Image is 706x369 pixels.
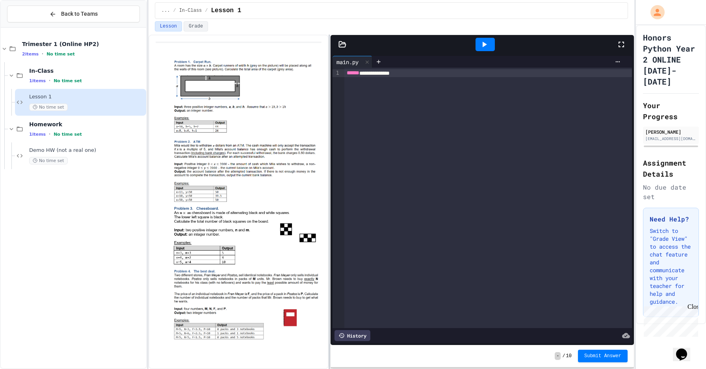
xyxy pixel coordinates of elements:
span: / [173,7,176,14]
h1: Honors Python Year 2 ONLINE [DATE]-[DATE] [643,32,699,87]
span: In-Class [29,67,145,74]
span: 1 items [29,78,46,83]
span: Lesson 1 [211,6,241,15]
button: Back to Teams [7,6,140,22]
button: Grade [184,21,208,31]
button: Lesson [155,21,182,31]
span: No time set [29,103,68,111]
span: • [49,77,50,84]
span: Lesson 1 [29,94,145,100]
div: My Account [642,3,667,21]
span: No time set [54,132,82,137]
span: ... [162,7,170,14]
span: Demo HW (not a real one) [29,147,145,154]
span: 1 items [29,132,46,137]
span: No time set [46,52,75,57]
span: No time set [29,157,68,164]
span: Back to Teams [61,10,98,18]
iframe: chat widget [673,338,698,361]
span: Trimester 1 (Online HP2) [22,41,145,48]
h2: Your Progress [643,100,699,122]
span: • [42,51,43,57]
div: [PERSON_NAME] [645,128,697,135]
div: Chat with us now!Close [3,3,54,50]
p: Switch to "Grade View" to access the chat feature and communicate with your teacher for help and ... [650,227,692,306]
div: No due date set [643,183,699,201]
h2: Assignment Details [643,157,699,179]
h3: Need Help? [650,214,692,224]
span: • [49,131,50,137]
iframe: chat widget [641,303,698,337]
span: Homework [29,121,145,128]
span: In-Class [179,7,202,14]
span: No time set [54,78,82,83]
span: 2 items [22,52,39,57]
div: [EMAIL_ADDRESS][DOMAIN_NAME] [645,136,697,142]
span: / [205,7,208,14]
